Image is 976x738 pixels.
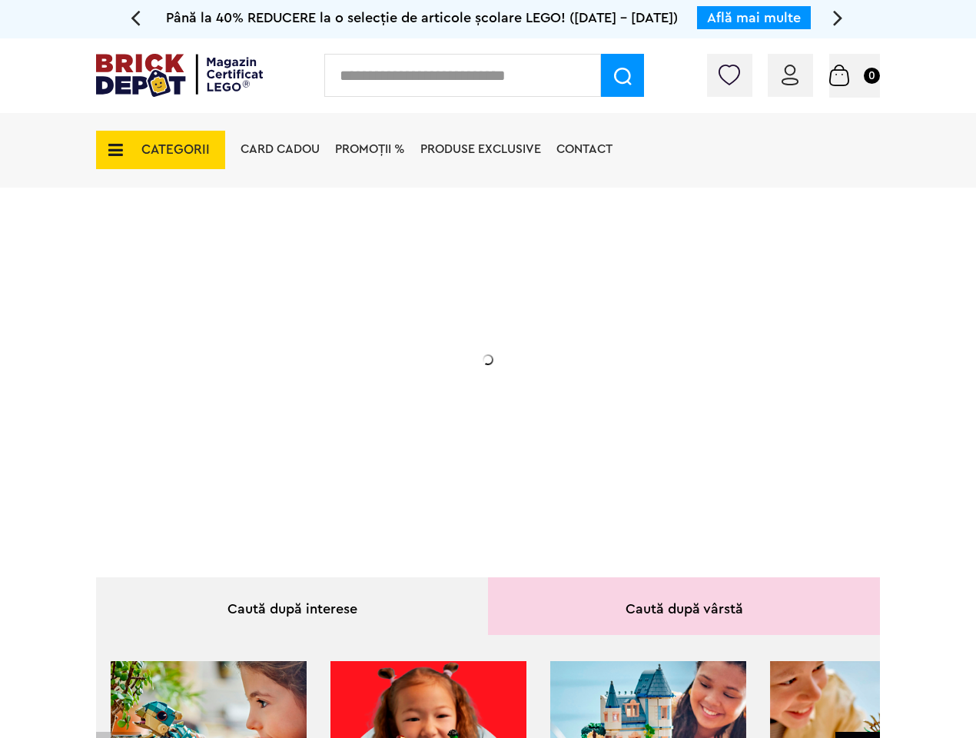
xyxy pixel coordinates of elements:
a: Produse exclusive [420,143,541,155]
a: PROMOȚII % [335,143,405,155]
h2: La două seturi LEGO de adulți achiziționate din selecție! În perioada 12 - [DATE]! [205,342,513,407]
a: Contact [556,143,612,155]
span: CATEGORII [141,143,210,156]
small: 0 [864,68,880,84]
div: Explorează [205,441,513,460]
h1: 20% Reducere! [205,271,513,327]
a: Află mai multe [707,11,801,25]
div: Caută după vârstă [488,577,880,635]
span: Până la 40% REDUCERE la o selecție de articole școlare LEGO! ([DATE] - [DATE]) [166,11,678,25]
div: Caută după interese [96,577,488,635]
a: Card Cadou [241,143,320,155]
